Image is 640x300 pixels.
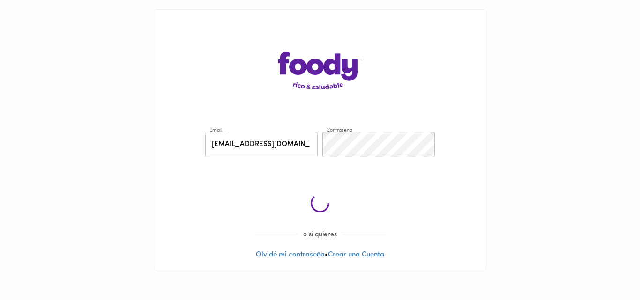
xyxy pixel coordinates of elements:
[154,10,486,270] div: •
[278,52,362,89] img: logo-main-page.png
[298,231,342,238] span: o si quieres
[205,132,318,158] input: pepitoperez@gmail.com
[328,251,384,258] a: Crear una Cuenta
[586,246,631,291] iframe: Messagebird Livechat Widget
[256,251,325,258] a: Olvidé mi contraseña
